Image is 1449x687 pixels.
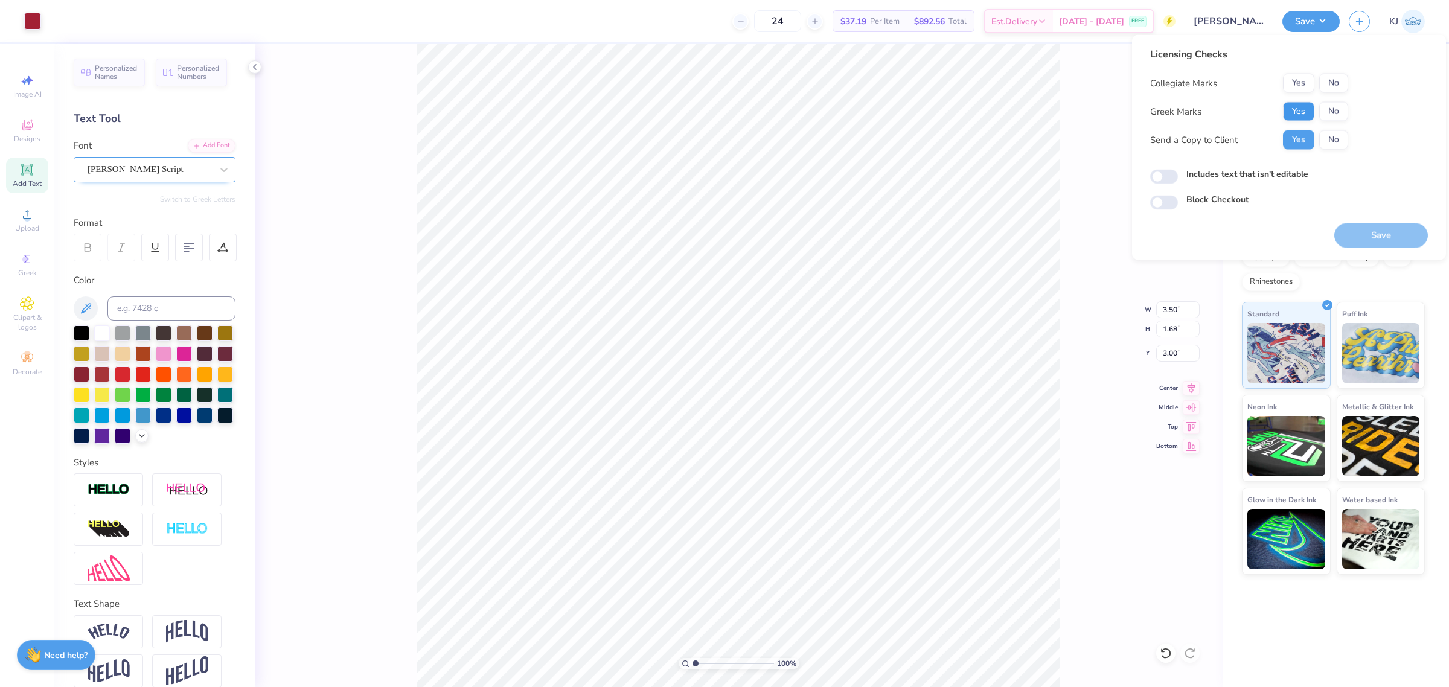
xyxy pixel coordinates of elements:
[1401,10,1425,33] img: Kendra Jingco
[1247,307,1279,320] span: Standard
[74,139,92,153] label: Font
[88,520,130,539] img: 3d Illusion
[15,223,39,233] span: Upload
[1283,130,1314,150] button: Yes
[1247,509,1325,569] img: Glow in the Dark Ink
[948,15,967,28] span: Total
[1319,130,1348,150] button: No
[1389,14,1398,28] span: KJ
[1156,423,1178,431] span: Top
[18,268,37,278] span: Greek
[13,179,42,188] span: Add Text
[88,624,130,640] img: Arc
[1247,493,1316,506] span: Glow in the Dark Ink
[991,15,1037,28] span: Est. Delivery
[1389,10,1425,33] a: KJ
[13,89,42,99] span: Image AI
[1059,15,1124,28] span: [DATE] - [DATE]
[1186,193,1249,206] label: Block Checkout
[1150,76,1217,90] div: Collegiate Marks
[88,659,130,683] img: Flag
[1185,9,1273,33] input: Untitled Design
[160,194,235,204] button: Switch to Greek Letters
[88,483,130,497] img: Stroke
[1282,11,1340,32] button: Save
[6,313,48,332] span: Clipart & logos
[754,10,801,32] input: – –
[1283,74,1314,93] button: Yes
[88,555,130,581] img: Free Distort
[1342,323,1420,383] img: Puff Ink
[74,597,235,611] div: Text Shape
[166,656,208,686] img: Rise
[1131,17,1144,25] span: FREE
[1150,104,1201,118] div: Greek Marks
[1247,416,1325,476] img: Neon Ink
[166,482,208,497] img: Shadow
[1150,47,1348,62] div: Licensing Checks
[1342,307,1367,320] span: Puff Ink
[1342,400,1413,413] span: Metallic & Glitter Ink
[1156,442,1178,450] span: Bottom
[44,650,88,661] strong: Need help?
[1156,403,1178,412] span: Middle
[1247,323,1325,383] img: Standard
[74,110,235,127] div: Text Tool
[74,273,235,287] div: Color
[914,15,945,28] span: $892.56
[13,367,42,377] span: Decorate
[1186,168,1308,181] label: Includes text that isn't editable
[777,658,796,669] span: 100 %
[1319,74,1348,93] button: No
[870,15,900,28] span: Per Item
[1156,384,1178,392] span: Center
[166,620,208,643] img: Arch
[95,64,138,81] span: Personalized Names
[74,216,237,230] div: Format
[107,296,235,321] input: e.g. 7428 c
[1342,416,1420,476] img: Metallic & Glitter Ink
[1342,509,1420,569] img: Water based Ink
[166,522,208,536] img: Negative Space
[177,64,220,81] span: Personalized Numbers
[14,134,40,144] span: Designs
[840,15,866,28] span: $37.19
[1242,273,1300,291] div: Rhinestones
[1319,102,1348,121] button: No
[188,139,235,153] div: Add Font
[1283,102,1314,121] button: Yes
[1247,400,1277,413] span: Neon Ink
[74,456,235,470] div: Styles
[1342,493,1398,506] span: Water based Ink
[1150,133,1238,147] div: Send a Copy to Client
